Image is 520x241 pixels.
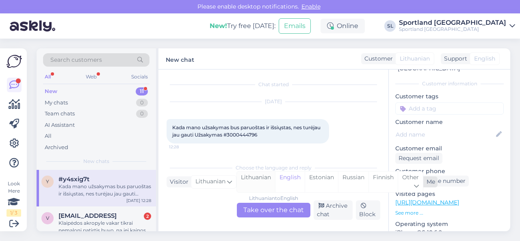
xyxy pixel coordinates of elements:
[400,54,430,63] span: Lithuanian
[84,72,98,82] div: Web
[46,215,49,221] span: v
[395,102,504,115] input: Add a tag
[126,198,151,204] div: [DATE] 12:28
[395,199,459,206] a: [URL][DOMAIN_NAME]
[395,220,504,228] p: Operating system
[43,72,52,82] div: All
[321,19,365,33] div: Online
[441,54,467,63] div: Support
[361,54,393,63] div: Customer
[395,80,504,87] div: Customer information
[399,20,515,33] a: Sportland [GEOGRAPHIC_DATA]Sportland [GEOGRAPHIC_DATA]
[384,20,396,32] div: SL
[395,176,469,187] div: Request phone number
[58,176,89,183] span: #y4sxig7t
[395,167,504,176] p: Customer phone
[50,56,102,64] span: Search customers
[58,219,151,234] div: Klaipėdos akropyle vakar tikrai nemaloni patirtis buvo, na jei kainos ketėsi reiktų jas susitvark...
[167,178,188,186] div: Visitor
[46,178,49,185] span: y
[423,178,435,186] div: Me
[58,212,117,219] span: violeta.sabonaitiene@gmail.comv
[45,121,75,129] div: AI Assistant
[399,26,506,33] div: Sportland [GEOGRAPHIC_DATA]
[45,143,68,152] div: Archived
[166,53,194,64] label: New chat
[396,130,494,139] input: Add name
[395,228,504,237] p: iPhone OS 18.6.2
[167,164,380,172] div: Choose the language and reply
[279,18,311,34] button: Emails
[402,174,419,181] span: Other
[395,92,504,101] p: Customer tags
[210,22,227,30] b: New!
[45,132,52,140] div: All
[83,158,109,165] span: New chats
[45,110,75,118] div: Team chats
[399,20,506,26] div: Sportland [GEOGRAPHIC_DATA]
[395,190,504,198] p: Visited pages
[169,144,199,150] span: 12:28
[6,209,21,217] div: 1 / 3
[249,195,298,202] div: Lithuanian to English
[275,172,305,192] div: English
[237,203,310,217] div: Take over the chat
[167,81,380,88] div: Chat started
[395,209,504,217] p: See more ...
[395,118,504,126] p: Customer name
[314,200,353,220] div: Archive chat
[195,177,225,186] span: Lithuanian
[299,3,323,10] span: Enable
[172,124,322,138] span: Kada mano užsakymas bus paruoštas ir išsiųstas, nes turėjau jau gauti Užsakymas #3000444796
[136,110,148,118] div: 0
[136,99,148,107] div: 0
[338,172,368,192] div: Russian
[45,87,57,96] div: New
[368,172,398,192] div: Finnish
[6,55,22,68] img: Askly Logo
[130,72,149,82] div: Socials
[45,99,68,107] div: My chats
[136,87,148,96] div: 11
[210,21,275,31] div: Try free [DATE]:
[6,180,21,217] div: Look Here
[474,54,495,63] span: English
[167,98,380,105] div: [DATE]
[237,172,275,192] div: Lithuanian
[395,153,442,164] div: Request email
[395,144,504,153] p: Customer email
[305,172,338,192] div: Estonian
[356,200,380,220] div: Block
[144,213,151,220] div: 2
[58,183,151,198] div: Kada mano užsakymas bus paruoštas ir išsiųstas, nes turėjau jau gauti Užsakymas #3000444796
